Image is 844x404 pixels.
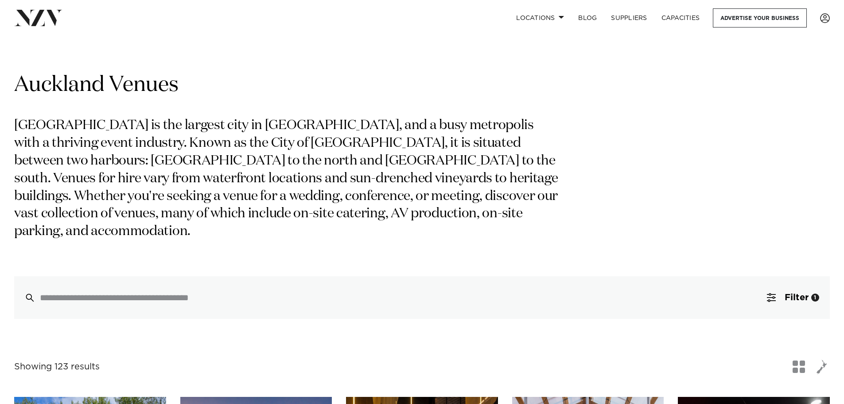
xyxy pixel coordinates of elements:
[713,8,807,27] a: Advertise your business
[14,360,100,374] div: Showing 123 results
[811,294,819,302] div: 1
[14,10,62,26] img: nzv-logo.png
[509,8,571,27] a: Locations
[756,276,830,319] button: Filter1
[14,117,562,241] p: [GEOGRAPHIC_DATA] is the largest city in [GEOGRAPHIC_DATA], and a busy metropolis with a thriving...
[14,71,830,99] h1: Auckland Venues
[654,8,707,27] a: Capacities
[604,8,654,27] a: SUPPLIERS
[571,8,604,27] a: BLOG
[785,293,809,302] span: Filter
